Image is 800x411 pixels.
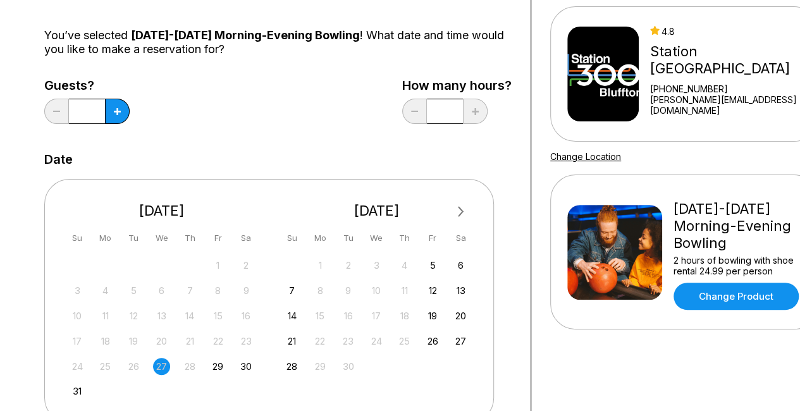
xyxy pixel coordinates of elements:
div: Not available Sunday, August 17th, 2025 [69,333,86,350]
div: Not available Tuesday, August 26th, 2025 [125,358,142,375]
div: Not available Tuesday, September 30th, 2025 [340,358,357,375]
div: Not available Sunday, August 3rd, 2025 [69,282,86,299]
div: Choose Saturday, September 6th, 2025 [452,257,469,274]
div: Choose Friday, September 5th, 2025 [424,257,441,274]
div: Not available Friday, August 8th, 2025 [209,282,226,299]
div: Not available Saturday, August 9th, 2025 [238,282,255,299]
div: Not available Thursday, September 4th, 2025 [396,257,413,274]
div: Choose Friday, September 19th, 2025 [424,307,441,324]
div: Not available Friday, August 1st, 2025 [209,257,226,274]
div: Tu [125,230,142,247]
div: Not available Wednesday, September 24th, 2025 [368,333,385,350]
div: Not available Thursday, August 14th, 2025 [182,307,199,324]
div: Choose Friday, September 26th, 2025 [424,333,441,350]
div: Not available Thursday, August 21st, 2025 [182,333,199,350]
div: Fr [424,230,441,247]
div: Not available Monday, September 8th, 2025 [312,282,329,299]
div: Not available Saturday, August 23rd, 2025 [238,333,255,350]
img: Friday-Sunday Morning-Evening Bowling [567,205,662,300]
div: Choose Sunday, September 14th, 2025 [283,307,300,324]
div: Choose Sunday, September 28th, 2025 [283,358,300,375]
div: Not available Monday, August 18th, 2025 [97,333,114,350]
div: Sa [238,230,255,247]
a: Change Location [550,151,621,162]
div: Not available Wednesday, August 13th, 2025 [153,307,170,324]
div: Not available Wednesday, September 3rd, 2025 [368,257,385,274]
div: Tu [340,230,357,247]
div: Choose Saturday, August 30th, 2025 [238,358,255,375]
div: Not available Sunday, August 10th, 2025 [69,307,86,324]
div: Not available Thursday, September 18th, 2025 [396,307,413,324]
div: Mo [312,230,329,247]
div: Th [182,230,199,247]
div: Not available Saturday, August 2nd, 2025 [238,257,255,274]
div: Not available Monday, September 22nd, 2025 [312,333,329,350]
div: Not available Tuesday, August 19th, 2025 [125,333,142,350]
div: Not available Monday, August 11th, 2025 [97,307,114,324]
div: Su [69,230,86,247]
div: You’ve selected ! What date and time would you like to make a reservation for? [44,28,512,56]
div: Not available Monday, September 29th, 2025 [312,358,329,375]
div: Not available Wednesday, August 20th, 2025 [153,333,170,350]
button: Next Month [451,202,471,222]
div: Choose Sunday, August 31st, 2025 [69,383,86,400]
div: Not available Wednesday, August 6th, 2025 [153,282,170,299]
div: We [153,230,170,247]
div: Not available Tuesday, September 9th, 2025 [340,282,357,299]
div: Choose Friday, August 29th, 2025 [209,358,226,375]
div: Choose Friday, September 12th, 2025 [424,282,441,299]
div: Not available Monday, September 1st, 2025 [312,257,329,274]
div: Not available Tuesday, August 5th, 2025 [125,282,142,299]
div: Fr [209,230,226,247]
div: Not available Monday, August 25th, 2025 [97,358,114,375]
div: Not available Thursday, August 28th, 2025 [182,358,199,375]
div: Sa [452,230,469,247]
div: Not available Wednesday, September 10th, 2025 [368,282,385,299]
span: [DATE]-[DATE] Morning-Evening Bowling [131,28,360,42]
div: Not available Friday, August 15th, 2025 [209,307,226,324]
div: month 2025-09 [282,255,472,375]
div: Not available Saturday, August 16th, 2025 [238,307,255,324]
div: Not available Monday, August 4th, 2025 [97,282,114,299]
div: Not available Monday, September 15th, 2025 [312,307,329,324]
label: Date [44,152,73,166]
label: How many hours? [402,78,512,92]
div: [DATE] [279,202,475,219]
div: Choose Sunday, September 7th, 2025 [283,282,300,299]
div: month 2025-08 [67,255,257,400]
div: Not available Tuesday, September 16th, 2025 [340,307,357,324]
label: Guests? [44,78,130,92]
div: Not available Tuesday, August 12th, 2025 [125,307,142,324]
div: Su [283,230,300,247]
div: Not available Wednesday, August 27th, 2025 [153,358,170,375]
div: Choose Saturday, September 20th, 2025 [452,307,469,324]
div: Choose Saturday, September 13th, 2025 [452,282,469,299]
div: Not available Tuesday, September 23rd, 2025 [340,333,357,350]
div: Choose Sunday, September 21st, 2025 [283,333,300,350]
div: Mo [97,230,114,247]
div: Choose Saturday, September 27th, 2025 [452,333,469,350]
div: Not available Friday, August 22nd, 2025 [209,333,226,350]
div: Not available Wednesday, September 17th, 2025 [368,307,385,324]
div: Not available Thursday, September 25th, 2025 [396,333,413,350]
img: Station 300 Bluffton [567,27,639,121]
div: Not available Thursday, September 11th, 2025 [396,282,413,299]
div: Th [396,230,413,247]
a: Change Product [674,283,799,310]
div: Not available Sunday, August 24th, 2025 [69,358,86,375]
div: [DATE] [64,202,260,219]
div: Not available Tuesday, September 2nd, 2025 [340,257,357,274]
div: Not available Thursday, August 7th, 2025 [182,282,199,299]
div: We [368,230,385,247]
